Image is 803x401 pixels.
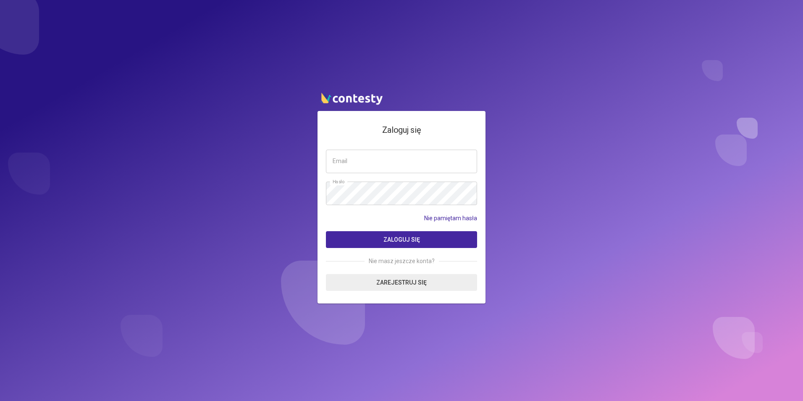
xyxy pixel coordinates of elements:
span: Zaloguj się [383,236,420,243]
h4: Zaloguj się [326,124,477,137]
span: Nie masz jeszcze konta? [365,256,439,266]
img: contesty logo [318,89,385,107]
a: Zarejestruj się [326,274,477,291]
a: Nie pamiętam hasła [424,214,477,223]
button: Zaloguj się [326,231,477,248]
